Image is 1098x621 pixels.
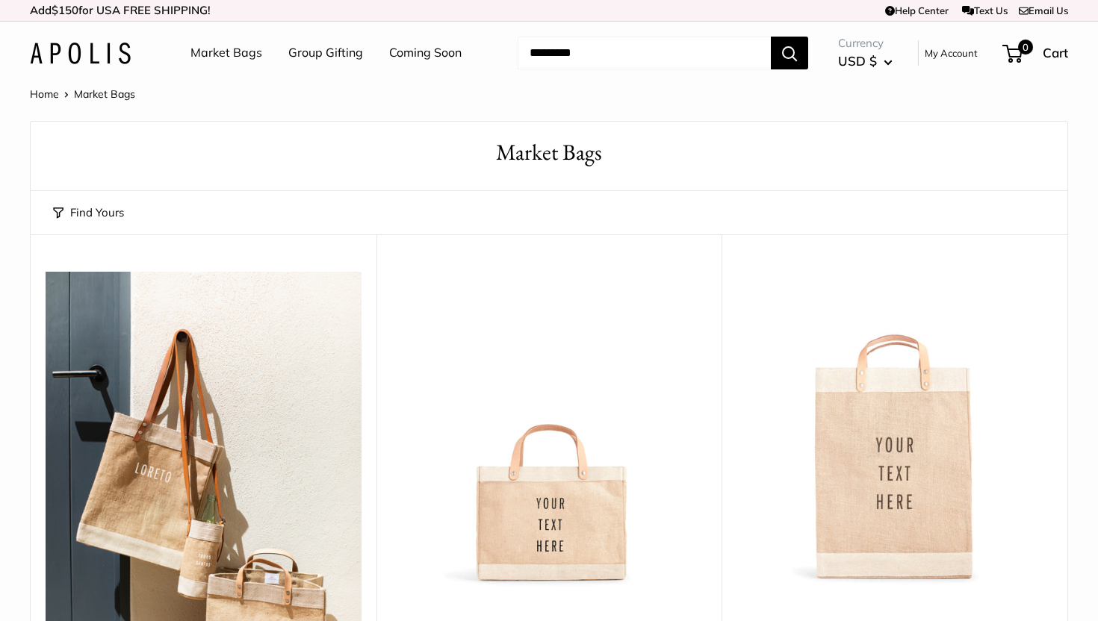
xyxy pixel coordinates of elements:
[30,43,131,64] img: Apolis
[74,87,135,101] span: Market Bags
[1019,4,1068,16] a: Email Us
[52,3,78,17] span: $150
[53,202,124,223] button: Find Yours
[962,4,1008,16] a: Text Us
[288,42,363,64] a: Group Gifting
[925,44,978,62] a: My Account
[1004,41,1068,65] a: 0 Cart
[53,137,1045,169] h1: Market Bags
[736,272,1052,587] img: Market Bag in Natural
[391,272,707,587] img: Petite Market Bag in Natural
[771,37,808,69] button: Search
[1018,40,1033,54] span: 0
[518,37,771,69] input: Search...
[838,53,877,69] span: USD $
[190,42,262,64] a: Market Bags
[885,4,949,16] a: Help Center
[30,87,59,101] a: Home
[389,42,462,64] a: Coming Soon
[30,84,135,104] nav: Breadcrumb
[736,272,1052,587] a: Market Bag in NaturalMarket Bag in Natural
[1043,45,1068,60] span: Cart
[838,33,893,54] span: Currency
[391,272,707,587] a: Petite Market Bag in Naturaldescription_Effortless style that elevates every moment
[838,49,893,73] button: USD $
